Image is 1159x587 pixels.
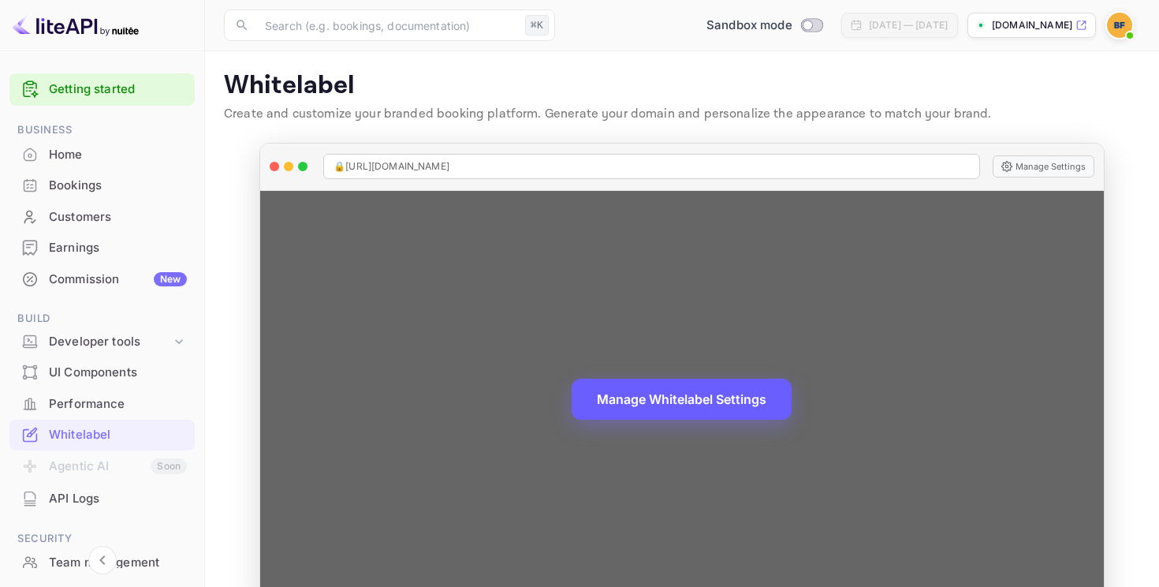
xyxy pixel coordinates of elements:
[1107,13,1132,38] img: bahsis faical
[9,548,195,578] div: Team management
[9,122,195,139] span: Business
[49,271,187,289] div: Commission
[9,140,195,170] div: Home
[9,264,195,293] a: CommissionNew
[9,310,195,327] span: Build
[49,208,187,226] div: Customers
[992,18,1072,32] p: [DOMAIN_NAME]
[49,426,187,444] div: Whitelabel
[49,395,187,413] div: Performance
[9,389,195,418] a: Performance
[9,264,195,295] div: CommissionNew
[49,239,187,257] div: Earnings
[334,159,449,174] span: 🔒 [URL][DOMAIN_NAME]
[255,9,519,41] input: Search (e.g. bookings, documentation)
[9,484,195,514] div: API Logs
[525,15,549,36] div: ⌘K
[49,364,187,382] div: UI Components
[9,140,195,169] a: Home
[154,272,187,286] div: New
[13,13,139,38] img: LiteAPI logo
[9,202,195,233] div: Customers
[9,202,195,231] a: Customers
[9,357,195,388] div: UI Components
[49,146,187,164] div: Home
[9,328,195,356] div: Developer tools
[9,389,195,420] div: Performance
[9,170,195,200] a: Bookings
[9,73,195,106] div: Getting started
[224,70,1140,102] p: Whitelabel
[9,420,195,451] div: Whitelabel
[49,333,171,351] div: Developer tools
[993,155,1094,178] button: Manage Settings
[9,170,195,201] div: Bookings
[9,548,195,577] a: Team management
[9,530,195,548] span: Security
[700,17,829,35] div: Switch to Production mode
[9,484,195,513] a: API Logs
[49,490,187,508] div: API Logs
[49,554,187,572] div: Team management
[9,420,195,449] a: Whitelabel
[49,80,187,99] a: Getting started
[9,357,195,387] a: UI Components
[572,379,792,420] button: Manage Whitelabel Settings
[706,17,792,35] span: Sandbox mode
[9,233,195,264] div: Earnings
[869,18,948,32] div: [DATE] — [DATE]
[49,177,187,195] div: Bookings
[88,546,117,574] button: Collapse navigation
[224,105,1140,124] p: Create and customize your branded booking platform. Generate your domain and personalize the appe...
[9,233,195,262] a: Earnings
